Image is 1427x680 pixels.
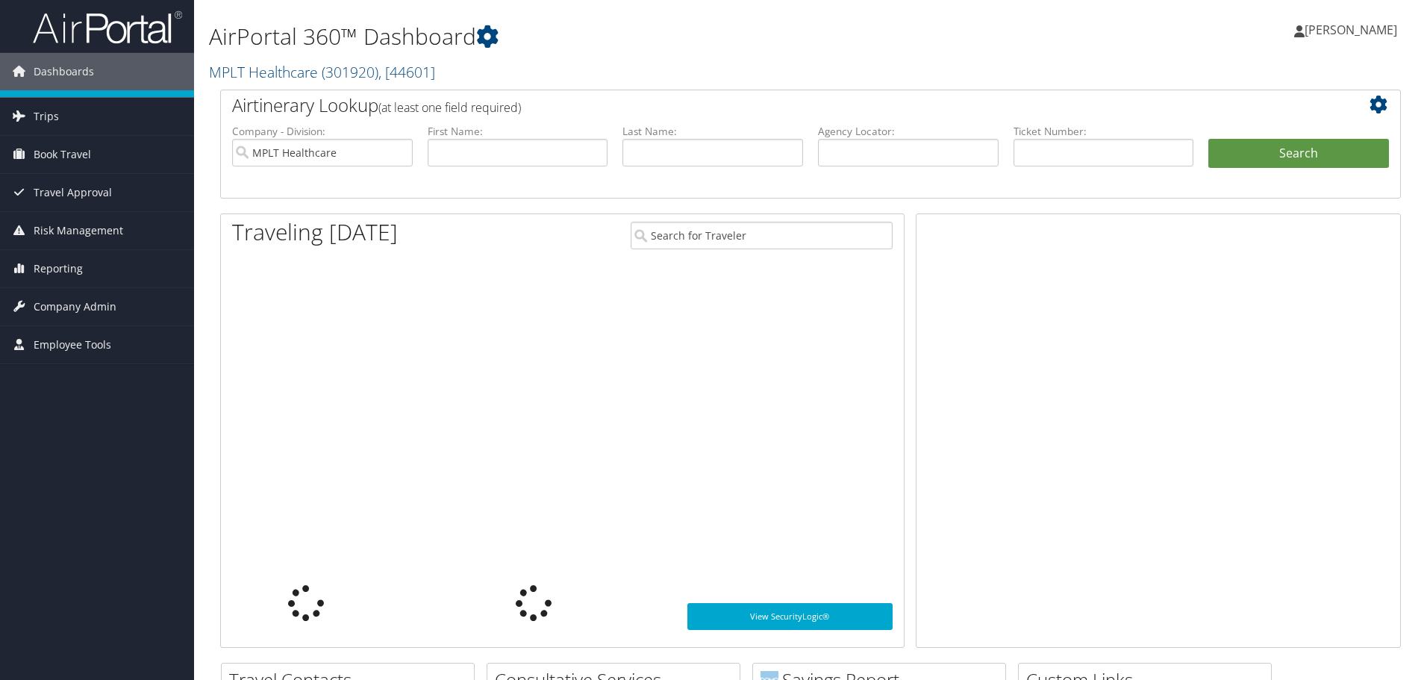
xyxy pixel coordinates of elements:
[1208,139,1389,169] button: Search
[428,124,608,139] label: First Name:
[34,326,111,364] span: Employee Tools
[34,53,94,90] span: Dashboards
[34,98,59,135] span: Trips
[378,99,521,116] span: (at least one field required)
[232,93,1290,118] h2: Airtinerary Lookup
[322,62,378,82] span: ( 301920 )
[818,124,999,139] label: Agency Locator:
[1014,124,1194,139] label: Ticket Number:
[34,288,116,325] span: Company Admin
[622,124,803,139] label: Last Name:
[232,124,413,139] label: Company - Division:
[378,62,435,82] span: , [ 44601 ]
[232,216,398,248] h1: Traveling [DATE]
[34,250,83,287] span: Reporting
[33,10,182,45] img: airportal-logo.png
[631,222,893,249] input: Search for Traveler
[34,212,123,249] span: Risk Management
[1294,7,1412,52] a: [PERSON_NAME]
[34,174,112,211] span: Travel Approval
[34,136,91,173] span: Book Travel
[209,62,435,82] a: MPLT Healthcare
[209,21,1011,52] h1: AirPortal 360™ Dashboard
[687,603,893,630] a: View SecurityLogic®
[1305,22,1397,38] span: [PERSON_NAME]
